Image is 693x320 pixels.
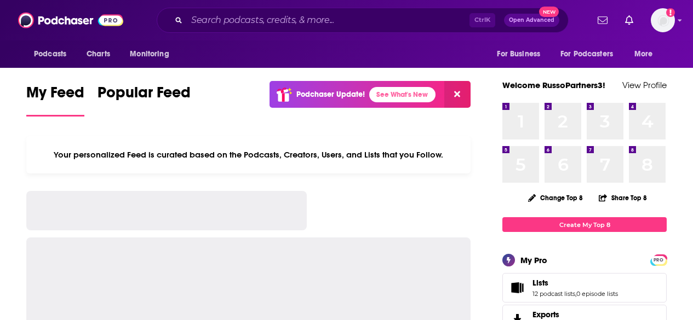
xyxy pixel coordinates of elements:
[532,290,575,298] a: 12 podcast lists
[469,13,495,27] span: Ctrl K
[122,44,183,65] button: open menu
[532,278,618,288] a: Lists
[26,136,471,173] div: Your personalized Feed is curated based on the Podcasts, Creators, Users, and Lists that you Follow.
[553,44,629,65] button: open menu
[506,280,528,295] a: Lists
[502,273,667,302] span: Lists
[520,255,547,265] div: My Pro
[651,8,675,32] img: User Profile
[532,310,559,319] span: Exports
[634,46,653,62] span: More
[652,255,665,264] a: PRO
[502,80,605,90] a: Welcome RussoPartners3!
[34,46,66,62] span: Podcasts
[369,87,436,102] a: See What's New
[532,278,548,288] span: Lists
[130,46,169,62] span: Monitoring
[575,290,576,298] span: ,
[98,83,191,108] span: Popular Feed
[576,290,618,298] a: 0 episode lists
[87,46,110,62] span: Charts
[296,90,365,99] p: Podchaser Update!
[560,46,613,62] span: For Podcasters
[651,8,675,32] button: Show profile menu
[621,11,638,30] a: Show notifications dropdown
[522,191,589,205] button: Change Top 8
[98,83,191,117] a: Popular Feed
[598,187,648,208] button: Share Top 8
[666,8,675,17] svg: Add a profile image
[504,14,559,27] button: Open AdvancedNew
[489,44,554,65] button: open menu
[651,8,675,32] span: Logged in as RussoPartners3
[26,44,81,65] button: open menu
[497,46,540,62] span: For Business
[593,11,612,30] a: Show notifications dropdown
[26,83,84,108] span: My Feed
[187,11,469,29] input: Search podcasts, credits, & more...
[26,83,84,117] a: My Feed
[18,10,123,31] img: Podchaser - Follow, Share and Rate Podcasts
[509,18,554,23] span: Open Advanced
[157,8,569,33] div: Search podcasts, credits, & more...
[79,44,117,65] a: Charts
[502,217,667,232] a: Create My Top 8
[539,7,559,17] span: New
[627,44,667,65] button: open menu
[622,80,667,90] a: View Profile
